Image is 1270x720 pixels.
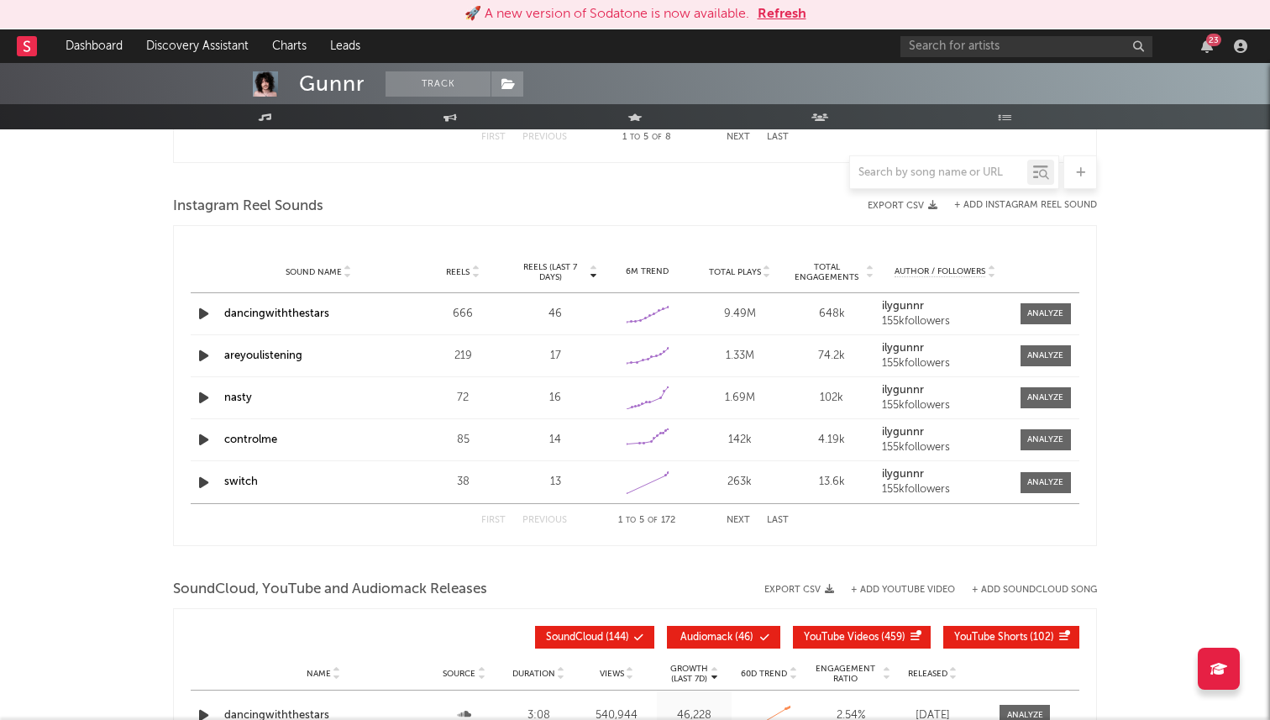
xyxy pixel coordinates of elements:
[652,134,662,141] span: of
[601,128,693,148] div: 1 5 8
[513,432,597,449] div: 14
[790,348,874,365] div: 74.2k
[698,432,782,449] div: 142k
[882,358,1008,370] div: 155k followers
[882,343,924,354] strong: ilygunnr
[512,669,555,679] span: Duration
[513,262,587,282] span: Reels (last 7 days)
[882,343,1008,355] a: ilygunnr
[882,484,1008,496] div: 155k followers
[882,427,924,438] strong: ilygunnr
[299,71,365,97] div: Gunnr
[767,516,789,525] button: Last
[535,626,654,649] button: SoundCloud(144)
[307,669,331,679] span: Name
[481,516,506,525] button: First
[54,29,134,63] a: Dashboard
[680,633,732,643] span: Audiomack
[667,626,780,649] button: Audiomack(46)
[173,580,487,600] span: SoundCloud, YouTube and Audiomack Releases
[224,434,277,445] a: controlme
[698,390,782,407] div: 1.69M
[882,301,1008,313] a: ilygunnr
[767,133,789,142] button: Last
[286,267,342,277] span: Sound Name
[727,516,750,525] button: Next
[698,348,782,365] div: 1.33M
[972,586,1097,595] button: + Add SoundCloud Song
[421,474,505,491] div: 38
[670,664,708,674] p: Growth
[882,442,1008,454] div: 155k followers
[793,626,931,649] button: YouTube Videos(459)
[882,400,1008,412] div: 155k followers
[900,36,1152,57] input: Search for artists
[386,71,491,97] button: Track
[522,133,567,142] button: Previous
[318,29,372,63] a: Leads
[954,201,1097,210] button: + Add Instagram Reel Sound
[882,427,1008,439] a: ilygunnr
[698,306,782,323] div: 9.49M
[678,633,755,643] span: ( 46 )
[173,197,323,217] span: Instagram Reel Sounds
[464,4,749,24] div: 🚀 A new version of Sodatone is now available.
[882,301,924,312] strong: ilygunnr
[224,476,258,487] a: switch
[546,633,603,643] span: SoundCloud
[698,474,782,491] div: 263k
[421,390,505,407] div: 72
[601,511,693,531] div: 1 5 172
[727,133,750,142] button: Next
[446,267,470,277] span: Reels
[882,469,1008,481] a: ilygunnr
[513,348,597,365] div: 17
[943,626,1079,649] button: YouTube Shorts(102)
[850,166,1027,180] input: Search by song name or URL
[224,392,252,403] a: nasty
[421,348,505,365] div: 219
[606,265,690,278] div: 6M Trend
[626,517,636,524] span: to
[443,669,475,679] span: Source
[260,29,318,63] a: Charts
[790,306,874,323] div: 648k
[882,469,924,480] strong: ilygunnr
[1206,34,1221,46] div: 23
[790,432,874,449] div: 4.19k
[790,390,874,407] div: 102k
[882,316,1008,328] div: 155k followers
[851,586,955,595] button: + Add YouTube Video
[421,306,505,323] div: 666
[648,517,658,524] span: of
[804,633,905,643] span: ( 459 )
[134,29,260,63] a: Discovery Assistant
[224,308,329,319] a: dancingwiththestars
[882,385,924,396] strong: ilygunnr
[224,350,302,361] a: areyoulistening
[954,633,1054,643] span: ( 102 )
[790,474,874,491] div: 13.6k
[955,586,1097,595] button: + Add SoundCloud Song
[764,585,834,595] button: Export CSV
[670,674,708,684] p: (Last 7d)
[513,474,597,491] div: 13
[954,633,1027,643] span: YouTube Shorts
[421,432,505,449] div: 85
[804,633,879,643] span: YouTube Videos
[522,516,567,525] button: Previous
[790,262,864,282] span: Total Engagements
[513,306,597,323] div: 46
[741,669,787,679] span: 60D Trend
[481,133,506,142] button: First
[709,267,761,277] span: Total Plays
[600,669,624,679] span: Views
[908,669,947,679] span: Released
[758,4,806,24] button: Refresh
[1201,39,1213,53] button: 23
[895,266,985,277] span: Author / Followers
[834,586,955,595] div: + Add YouTube Video
[546,633,629,643] span: ( 144 )
[868,201,937,211] button: Export CSV
[630,134,640,141] span: to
